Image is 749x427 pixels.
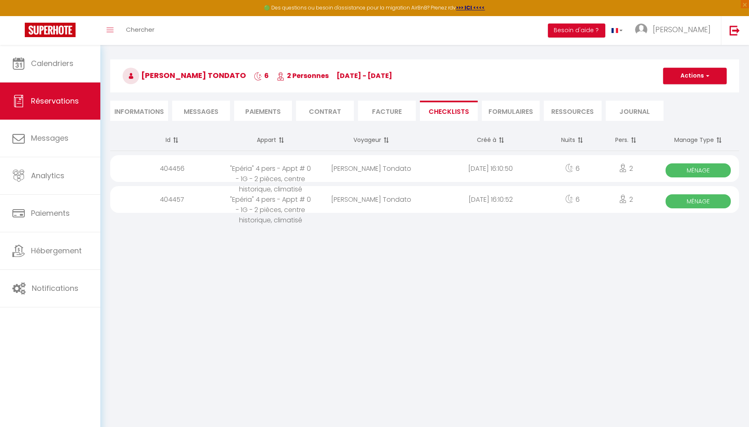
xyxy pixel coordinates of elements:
img: ... [635,24,647,36]
span: [PERSON_NAME] [653,24,711,35]
button: Actions [663,68,727,84]
div: [DATE] 16:10:52 [431,186,550,213]
th: Créé à [431,129,550,151]
span: Messages [184,107,218,116]
a: ... [PERSON_NAME] [629,16,721,45]
a: Chercher [120,16,161,45]
div: 6 [550,155,595,182]
li: CHECKLISTS [420,101,478,121]
div: 2 [595,155,657,182]
span: Id [161,136,171,144]
a: >>> ICI <<<< [456,4,485,11]
div: "Epéria" 4 pers - Appt # 0 - 1G - 2 pièces, centre historique, climatisé [230,155,311,182]
span: Paiements [31,208,70,218]
img: Super Booking [25,23,76,37]
th: Manage Type [657,129,739,151]
div: 6 [550,186,595,213]
li: Paiements [234,101,292,121]
span: Hébergement [31,245,82,256]
span: Messages [31,133,69,143]
th: Pers. [595,129,657,151]
span: Analytics [31,170,64,181]
span: [DATE] - [DATE] [337,71,392,80]
span: Ménage [666,163,731,177]
span: Réservations [31,96,79,106]
th: Nuits [550,129,595,151]
div: [DATE] 16:10:50 [431,155,550,182]
button: Besoin d'aide ? [548,24,605,38]
span: Chercher [126,25,154,34]
li: Journal [606,101,664,121]
span: Ménage [666,194,731,208]
div: [PERSON_NAME] Tondato [311,186,431,213]
li: Informations [110,101,168,121]
span: 6 [254,71,269,80]
span: Notifications [32,283,78,293]
th: Voyageur [311,129,431,151]
div: 2 [595,186,657,213]
div: 404456 [110,155,230,182]
div: [PERSON_NAME] Tondato [311,155,431,182]
span: 2 Personnes [277,71,329,80]
span: [PERSON_NAME] Tondato [123,70,246,80]
div: 404457 [110,186,230,213]
li: Facture [358,101,416,121]
img: logout [730,25,740,35]
th: Appart [230,129,311,151]
span: Calendriers [31,58,73,68]
div: "Epéria" 4 pers - Appt # 0 - 1G - 2 pièces, centre historique, climatisé [230,186,311,213]
li: Contrat [296,101,354,121]
li: Ressources [544,101,602,121]
li: FORMULAIRES [482,101,540,121]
